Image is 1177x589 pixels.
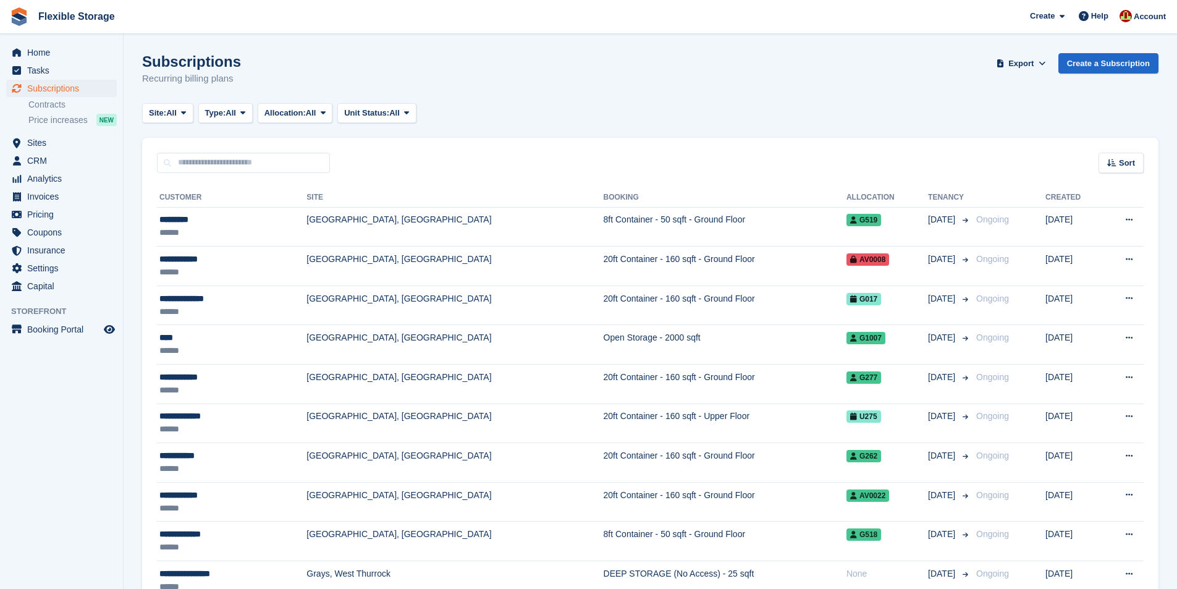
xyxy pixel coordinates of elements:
[604,325,846,365] td: Open Storage - 2000 sqft
[27,278,101,295] span: Capital
[604,522,846,561] td: 8ft Container - 50 sqft - Ground Floor
[928,449,958,462] span: [DATE]
[142,103,193,124] button: Site: All
[306,286,603,325] td: [GEOGRAPHIC_DATA], [GEOGRAPHIC_DATA]
[28,113,117,127] a: Price increases NEW
[142,72,241,86] p: Recurring billing plans
[6,242,117,259] a: menu
[306,443,603,483] td: [GEOGRAPHIC_DATA], [GEOGRAPHIC_DATA]
[604,404,846,443] td: 20ft Container - 160 sqft - Upper Floor
[1045,325,1102,365] td: [DATE]
[6,170,117,187] a: menu
[205,107,226,119] span: Type:
[142,53,241,70] h1: Subscriptions
[846,489,889,502] span: AV0022
[928,253,958,266] span: [DATE]
[846,567,928,580] div: None
[1008,57,1034,70] span: Export
[1045,365,1102,404] td: [DATE]
[1120,10,1132,22] img: David Jones
[389,107,400,119] span: All
[928,371,958,384] span: [DATE]
[604,188,846,208] th: Booking
[6,80,117,97] a: menu
[33,6,120,27] a: Flexible Storage
[976,214,1009,224] span: Ongoing
[1030,10,1055,22] span: Create
[1058,53,1158,74] a: Create a Subscription
[6,134,117,151] a: menu
[306,365,603,404] td: [GEOGRAPHIC_DATA], [GEOGRAPHIC_DATA]
[846,332,885,344] span: G1007
[928,489,958,502] span: [DATE]
[6,321,117,338] a: menu
[264,107,306,119] span: Allocation:
[306,247,603,286] td: [GEOGRAPHIC_DATA], [GEOGRAPHIC_DATA]
[1134,11,1166,23] span: Account
[10,7,28,26] img: stora-icon-8386f47178a22dfd0bd8f6a31ec36ba5ce8667c1dd55bd0f319d3a0aa187defe.svg
[27,321,101,338] span: Booking Portal
[994,53,1048,74] button: Export
[928,292,958,305] span: [DATE]
[306,188,603,208] th: Site
[166,107,177,119] span: All
[27,80,101,97] span: Subscriptions
[1091,10,1108,22] span: Help
[846,293,881,305] span: G017
[27,260,101,277] span: Settings
[976,333,1009,342] span: Ongoing
[1045,443,1102,483] td: [DATE]
[306,404,603,443] td: [GEOGRAPHIC_DATA], [GEOGRAPHIC_DATA]
[6,44,117,61] a: menu
[306,522,603,561] td: [GEOGRAPHIC_DATA], [GEOGRAPHIC_DATA]
[27,152,101,169] span: CRM
[604,443,846,483] td: 20ft Container - 160 sqft - Ground Floor
[96,114,117,126] div: NEW
[928,213,958,226] span: [DATE]
[1045,188,1102,208] th: Created
[27,188,101,205] span: Invoices
[846,410,881,423] span: U275
[27,62,101,79] span: Tasks
[226,107,236,119] span: All
[27,44,101,61] span: Home
[102,322,117,337] a: Preview store
[6,224,117,241] a: menu
[604,247,846,286] td: 20ft Container - 160 sqft - Ground Floor
[1045,404,1102,443] td: [DATE]
[976,372,1009,382] span: Ongoing
[846,528,881,541] span: G518
[1045,522,1102,561] td: [DATE]
[976,451,1009,460] span: Ongoing
[28,114,88,126] span: Price increases
[1045,207,1102,247] td: [DATE]
[928,528,958,541] span: [DATE]
[846,253,889,266] span: AV0008
[306,482,603,522] td: [GEOGRAPHIC_DATA], [GEOGRAPHIC_DATA]
[306,107,316,119] span: All
[976,294,1009,303] span: Ongoing
[337,103,416,124] button: Unit Status: All
[976,411,1009,421] span: Ongoing
[258,103,333,124] button: Allocation: All
[976,529,1009,539] span: Ongoing
[27,242,101,259] span: Insurance
[846,214,881,226] span: G519
[1045,286,1102,325] td: [DATE]
[976,490,1009,500] span: Ongoing
[198,103,253,124] button: Type: All
[27,206,101,223] span: Pricing
[846,450,881,462] span: G262
[28,99,117,111] a: Contracts
[604,482,846,522] td: 20ft Container - 160 sqft - Ground Floor
[1045,247,1102,286] td: [DATE]
[6,278,117,295] a: menu
[846,188,928,208] th: Allocation
[6,152,117,169] a: menu
[976,254,1009,264] span: Ongoing
[6,260,117,277] a: menu
[1045,482,1102,522] td: [DATE]
[27,134,101,151] span: Sites
[6,188,117,205] a: menu
[344,107,389,119] span: Unit Status:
